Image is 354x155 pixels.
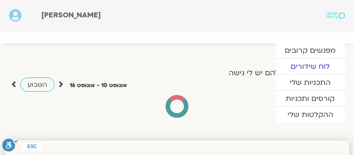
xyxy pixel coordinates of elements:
span: השבוע [28,80,47,89]
a: השבוע [20,77,55,92]
a: קורסים ותכניות [276,91,345,106]
a: התכניות שלי [276,75,345,90]
a: ההקלטות שלי [276,107,345,122]
a: לוח שידורים [276,59,345,74]
label: הצג רק הרצאות להם יש לי גישה [229,69,334,77]
p: אוגוסט 10 - אוגוסט 16 [70,81,127,90]
span: [PERSON_NAME] [41,10,101,20]
a: מפגשים קרובים [276,43,345,58]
